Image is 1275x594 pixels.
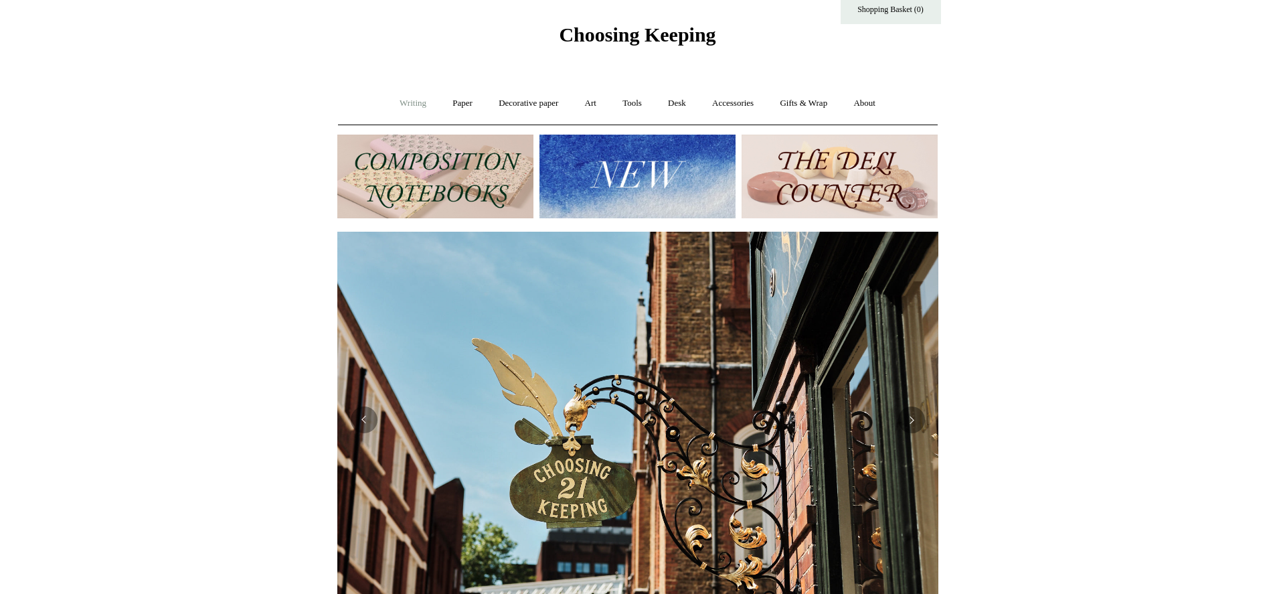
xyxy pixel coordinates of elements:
[351,406,377,433] button: Previous
[610,86,654,121] a: Tools
[539,135,736,218] img: New.jpg__PID:f73bdf93-380a-4a35-bcfe-7823039498e1
[841,86,887,121] a: About
[337,135,533,218] img: 202302 Composition ledgers.jpg__PID:69722ee6-fa44-49dd-a067-31375e5d54ec
[768,86,839,121] a: Gifts & Wrap
[898,406,925,433] button: Next
[559,34,715,44] a: Choosing Keeping
[440,86,485,121] a: Paper
[742,135,938,218] img: The Deli Counter
[700,86,766,121] a: Accessories
[559,23,715,46] span: Choosing Keeping
[573,86,608,121] a: Art
[656,86,698,121] a: Desk
[487,86,570,121] a: Decorative paper
[388,86,438,121] a: Writing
